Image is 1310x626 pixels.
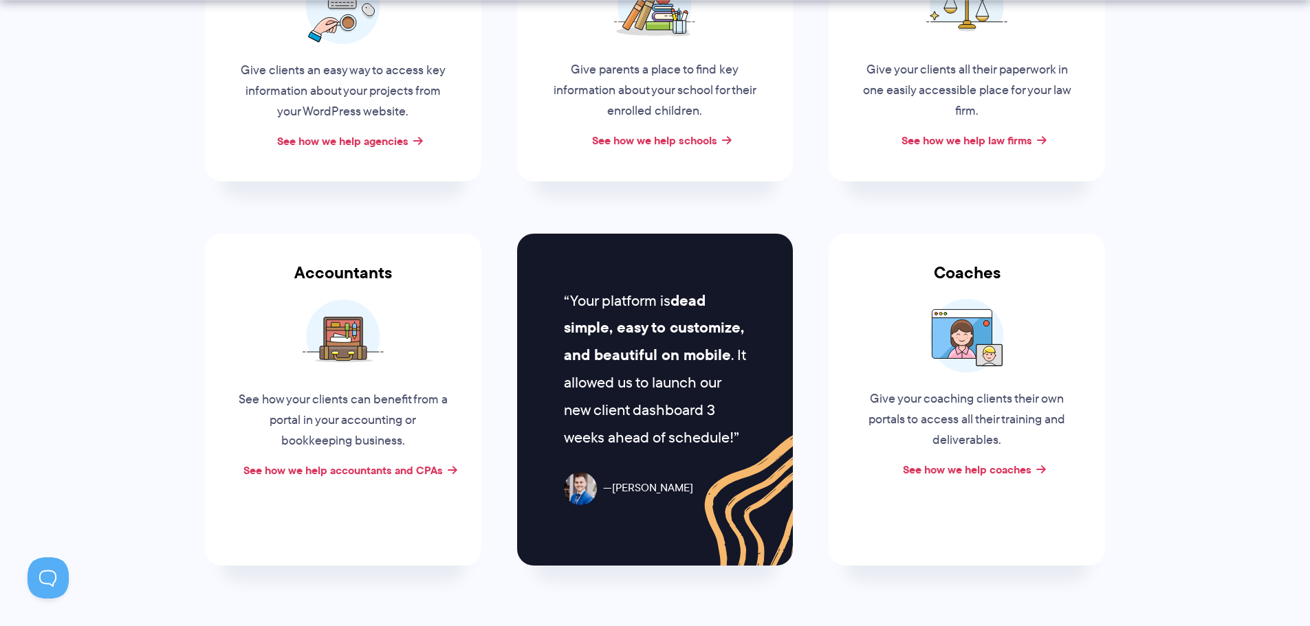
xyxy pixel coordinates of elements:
p: Give your coaching clients their own portals to access all their training and deliverables. [862,389,1071,451]
span: [PERSON_NAME] [603,478,693,498]
p: Give clients an easy way to access key information about your projects from your WordPress website. [239,60,448,122]
a: See how we help schools [592,132,717,148]
iframe: Toggle Customer Support [28,557,69,599]
p: Give your clients all their paperwork in one easily accessible place for your law firm. [862,60,1071,122]
b: dead simple, easy to customize, and beautiful on mobile [564,289,744,367]
a: See how we help accountants and CPAs [243,462,443,478]
h3: Accountants [205,263,481,299]
span: Your platform is . It allowed us to launch our new client dashboard 3 weeks ahead of schedule! [564,289,745,448]
a: See how we help law firms [902,132,1032,148]
p: Give parents a place to find key information about your school for their enrolled children. [550,60,759,122]
p: See how your clients can benefit from a portal in your accounting or bookkeeping business. [239,390,448,451]
a: See how we help agencies [277,133,408,149]
a: See how we help coaches [903,461,1031,478]
h3: Coaches [829,263,1105,299]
